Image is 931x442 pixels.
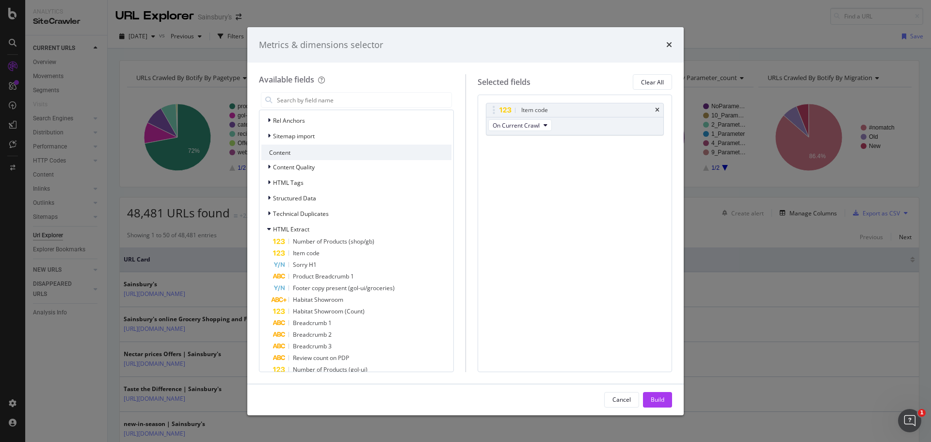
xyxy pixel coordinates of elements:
span: On Current Crawl [493,121,540,130]
span: Breadcrumb 2 [293,330,332,339]
span: Sitemap import [273,132,315,140]
div: Clear All [641,78,664,86]
span: Habitat Showroom [293,295,343,304]
span: HTML Extract [273,225,309,233]
span: Number of Products (shop/gb) [293,237,374,246]
div: Cancel [612,395,631,404]
div: Available fields [259,74,314,85]
span: Structured Data [273,194,316,202]
span: Product Breadcrumb 1 [293,272,354,280]
span: Number of Products (gol-ui) [293,365,368,374]
div: Content [261,145,451,160]
div: Build [651,395,664,404]
span: Item code [293,249,320,257]
span: Technical Duplicates [273,210,329,218]
iframe: Intercom live chat [898,409,921,432]
div: Item code [521,105,548,115]
span: Footer copy present (gol-ui/groceries) [293,284,395,292]
span: Review count on PDP [293,354,349,362]
button: Cancel [604,392,639,408]
span: 1 [918,409,926,417]
span: Habitat Showroom (Count) [293,307,365,315]
button: Build [643,392,672,408]
span: Rel Anchors [273,116,305,125]
button: On Current Crawl [488,119,552,131]
div: times [666,39,672,51]
span: Breadcrumb 3 [293,342,332,350]
button: Clear All [633,74,672,90]
span: HTML Tags [273,179,304,187]
div: Metrics & dimensions selector [259,39,383,51]
div: Item codetimesOn Current Crawl [486,103,664,135]
input: Search by field name [276,93,451,107]
div: modal [247,27,684,415]
div: Selected fields [478,77,530,88]
span: Sorry H1 [293,261,317,269]
div: times [655,107,659,113]
span: Content Quality [273,163,315,171]
span: Breadcrumb 1 [293,319,332,327]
